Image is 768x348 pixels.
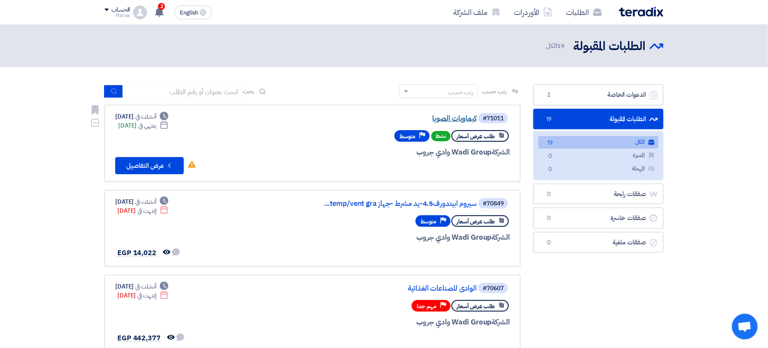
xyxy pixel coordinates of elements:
span: إنتهت في [137,206,156,215]
span: 0 [544,238,554,247]
img: Teradix logo [619,7,663,17]
div: #71011 [483,116,504,122]
span: متوسط [400,132,415,140]
span: 0 [544,214,554,223]
span: مهم جدا [417,302,436,310]
div: Wadi Group وادي جروب [304,317,510,328]
input: ابحث بعنوان أو رقم الطلب [123,85,243,98]
span: EGP 442,377 [117,333,161,343]
div: Wadi Group وادي جروب [304,147,510,158]
button: English [174,6,212,19]
span: 0 [544,190,554,199]
div: [DATE] [115,197,168,206]
span: 2 [158,3,165,10]
div: [DATE] [117,206,168,215]
div: [DATE] [117,291,168,300]
span: طلب عرض أسعار [457,132,495,140]
a: ملف الشركة [446,2,507,22]
span: الشركة [492,317,510,327]
div: [DATE] [118,121,168,130]
a: الطلبات [559,2,609,22]
span: طلب عرض أسعار [457,217,495,226]
a: صفقات رابحة0 [533,184,663,205]
span: الشركة [492,147,510,158]
span: 19 [557,41,565,51]
a: الوادى للصناعات الغذائية [305,285,477,292]
div: Wadi Group وادي جروب [304,232,510,243]
button: عرض التفاصيل [115,157,184,174]
span: 19 [544,115,554,124]
span: نشط [431,131,451,141]
span: متوسط [421,217,436,226]
div: [DATE] [115,282,168,291]
a: صفقات ملغية0 [533,232,663,253]
span: إنتهت في [137,291,156,300]
a: الكل [538,136,658,149]
a: كيماويات الصويا [305,115,477,122]
a: Open chat [732,314,758,339]
span: رتب حسب [482,87,507,96]
span: 0 [545,152,556,161]
a: المهملة [538,163,658,175]
a: المميزة [538,149,658,162]
div: رتب حسب [448,88,473,97]
div: [DATE] [115,112,168,121]
span: English [180,10,198,16]
a: صفقات خاسرة0 [533,208,663,229]
span: الشركة [492,232,510,243]
span: أنشئت في [135,282,156,291]
span: أنشئت في [135,112,156,121]
h2: الطلبات المقبولة [573,38,645,55]
img: profile_test.png [133,6,147,19]
a: الدعوات الخاصة2 [533,84,663,105]
span: EGP 14,022 [117,248,156,258]
span: ينتهي في [138,121,156,130]
div: الحساب [111,6,130,14]
div: Marina [105,13,130,18]
span: بحث [243,87,254,96]
span: 0 [545,165,556,174]
div: #70607 [483,286,504,291]
span: 2 [544,91,554,99]
a: الطلبات المقبولة19 [533,109,663,130]
a: الأوردرات [507,2,559,22]
a: سيروم ابيندورف4.5-يد مشرط -جهاز temp/vent gra... [305,200,477,208]
span: الكل [547,41,566,51]
span: طلب عرض أسعار [457,302,495,310]
span: أنشئت في [135,197,156,206]
div: #70849 [483,201,504,207]
span: 19 [545,139,556,148]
